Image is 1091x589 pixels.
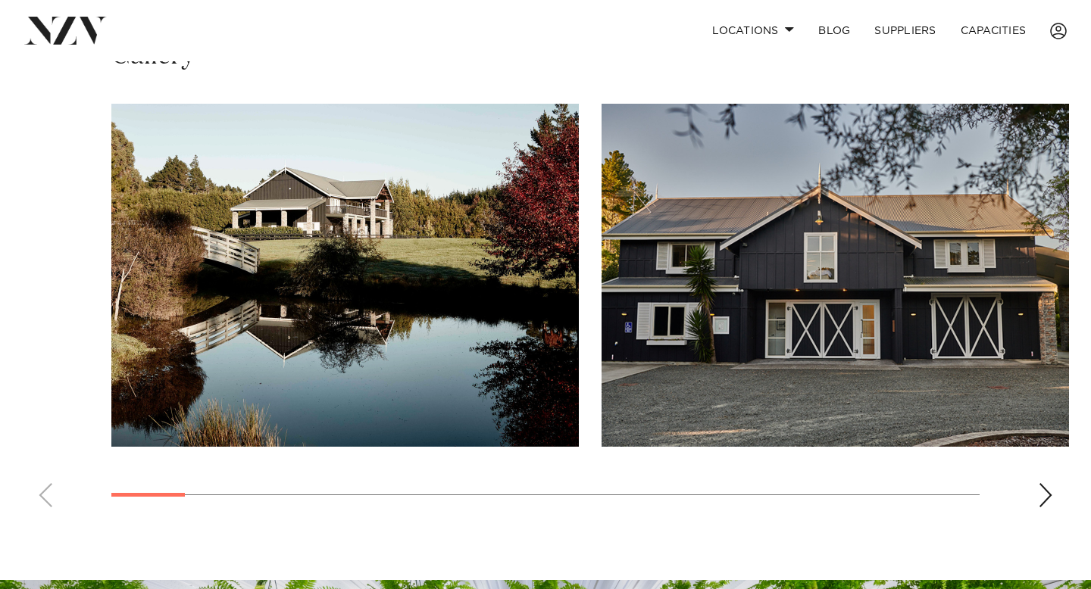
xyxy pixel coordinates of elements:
[24,17,107,44] img: nzv-logo.png
[700,14,806,47] a: Locations
[111,104,579,447] swiper-slide: 1 / 21
[949,14,1039,47] a: Capacities
[806,14,862,47] a: BLOG
[862,14,948,47] a: SUPPLIERS
[602,104,1069,447] swiper-slide: 2 / 21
